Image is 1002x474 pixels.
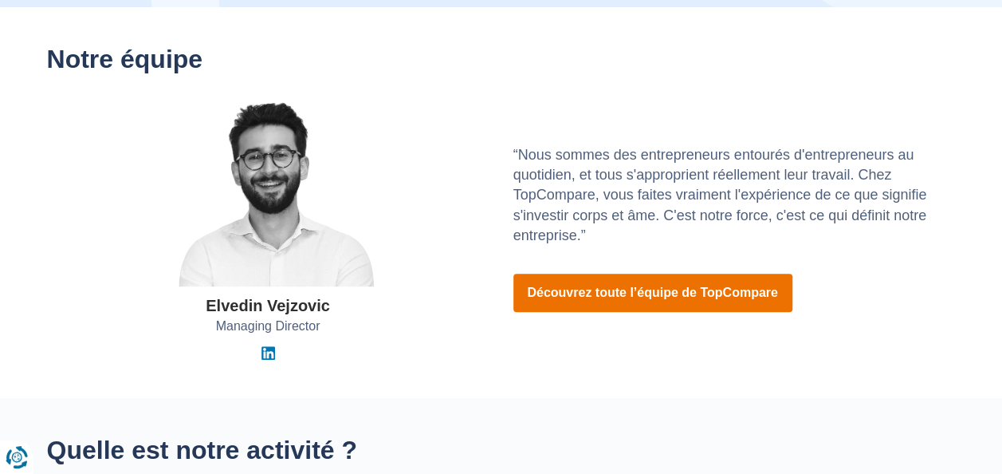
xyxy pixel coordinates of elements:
[47,436,956,464] h2: Quelle est notre activité ?
[513,274,792,312] a: Découvrez toute l’équipe de TopCompare
[206,294,330,318] div: Elvedin Vejzovic
[140,97,395,286] img: Elvedin Vejzovic
[216,318,320,336] span: Managing Director
[47,45,956,73] h2: Notre équipe
[261,346,275,360] img: Linkedin Elvedin Vejzovic
[513,145,956,246] p: “Nous sommes des entrepreneurs entourés d'entrepreneurs au quotidien, et tous s'approprient réell...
